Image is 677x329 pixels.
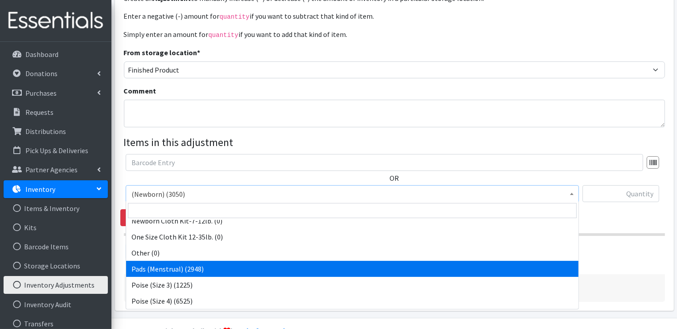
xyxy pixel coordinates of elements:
input: Barcode Entry [126,154,643,171]
p: Requests [25,108,53,117]
a: Inventory Adjustments [4,276,108,294]
label: Comment [124,85,156,96]
a: Purchases [4,84,108,102]
p: Inventory [25,185,55,194]
a: Dashboard [4,45,108,63]
p: Distributions [25,127,66,136]
p: Partner Agencies [25,165,78,174]
li: One Size Cloth Kit 12-35lb. (0) [126,229,579,245]
a: Donations [4,65,108,82]
p: Dashboard [25,50,58,59]
label: OR [390,173,399,183]
a: Inventory [4,180,108,198]
code: quantity [209,32,238,39]
a: Items & Inventory [4,199,108,217]
code: quantity [220,13,250,20]
p: Pick Ups & Deliveries [25,146,88,155]
a: Remove [120,209,165,226]
li: Newborn Cloth Kit-7-12lb. (0) [126,213,579,229]
a: Kits [4,219,108,236]
label: From storage location [124,47,201,58]
li: Poise (Size 4) (6525) [126,293,579,309]
li: Pads (Menstrual) (2948) [126,261,579,277]
a: Requests [4,103,108,121]
a: Inventory Audit [4,296,108,313]
a: Distributions [4,122,108,140]
a: Barcode Items [4,238,108,256]
span: (Newborn) (3050) [131,188,573,200]
p: Simply enter an amount for if you want to add that kind of item. [124,29,665,40]
li: Poise (Size 3) (1225) [126,277,579,293]
a: Pick Ups & Deliveries [4,142,108,159]
p: Enter a negative (-) amount for if you want to subtract that kind of item. [124,11,665,22]
li: Other (0) [126,245,579,261]
a: Partner Agencies [4,161,108,179]
legend: Items in this adjustment [124,134,665,150]
a: Storage Locations [4,257,108,275]
input: Quantity [583,185,659,202]
p: Purchases [25,89,57,97]
abbr: required [197,48,201,57]
p: Donations [25,69,57,78]
span: (Newborn) (3050) [126,185,579,202]
img: HumanEssentials [4,6,108,36]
